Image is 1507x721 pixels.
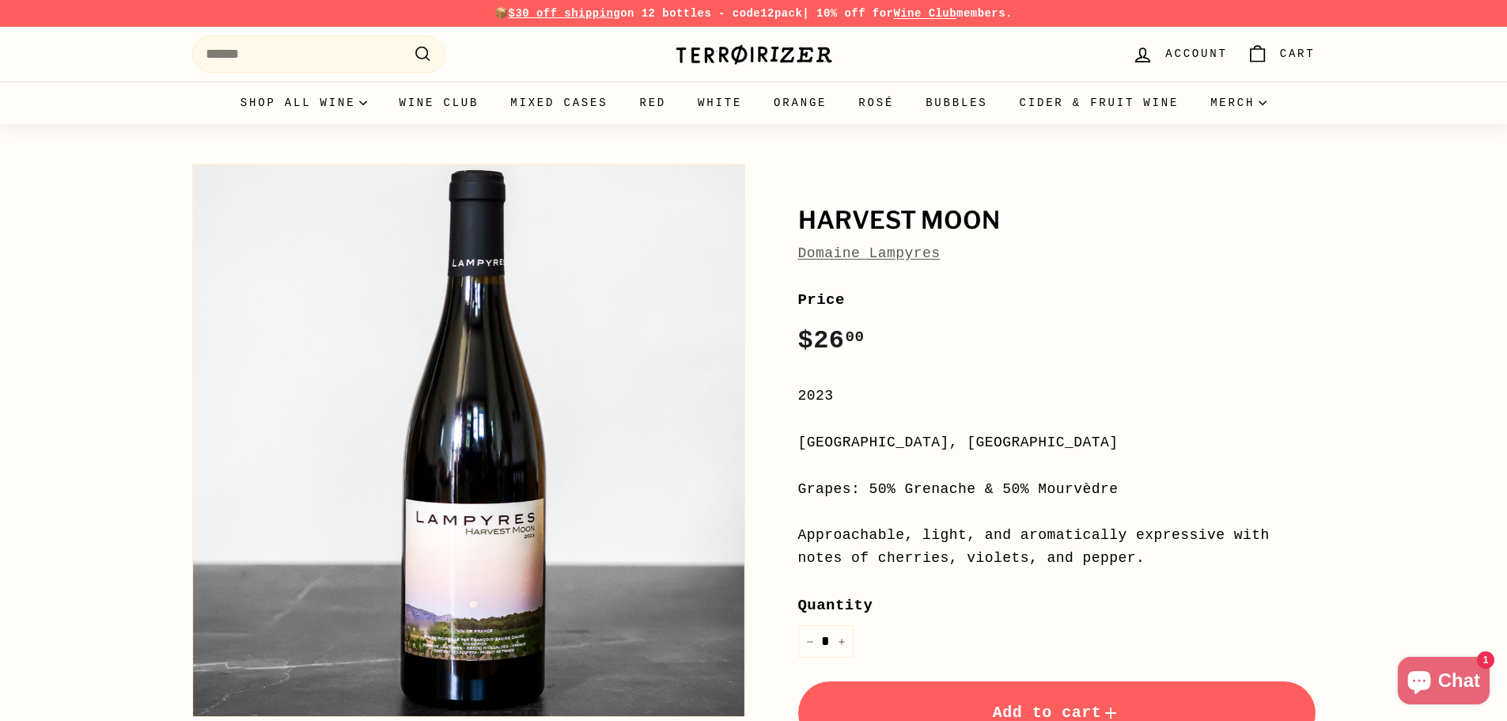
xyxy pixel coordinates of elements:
[798,288,1316,312] label: Price
[1195,82,1282,124] summary: Merch
[798,478,1316,501] div: Grapes: 50% Grenache & 50% Mourvèdre
[509,7,621,20] span: $30 off shipping
[623,82,682,124] a: Red
[798,594,1316,617] label: Quantity
[225,82,384,124] summary: Shop all wine
[1237,31,1325,78] a: Cart
[845,328,864,346] sup: 00
[798,625,822,658] button: Reduce item quantity by one
[830,625,854,658] button: Increase item quantity by one
[161,82,1347,124] div: Primary
[192,5,1316,22] p: 📦 on 12 bottles - code | 10% off for members.
[798,207,1316,234] h1: Harvest Moon
[842,82,910,124] a: Rosé
[910,82,1003,124] a: Bubbles
[1393,657,1494,708] inbox-online-store-chat: Shopify online store chat
[798,326,865,355] span: $26
[1004,82,1195,124] a: Cider & Fruit Wine
[760,7,802,20] strong: 12pack
[383,82,494,124] a: Wine Club
[1280,45,1316,63] span: Cart
[1123,31,1236,78] a: Account
[798,385,1316,408] div: 2023
[758,82,842,124] a: Orange
[798,431,1316,454] div: [GEOGRAPHIC_DATA], [GEOGRAPHIC_DATA]
[798,245,941,261] a: Domaine Lampyres
[798,625,854,658] input: quantity
[682,82,758,124] a: White
[798,524,1316,570] div: Approachable, light, and aromatically expressive with notes of cherries, violets, and pepper.
[1165,45,1227,63] span: Account
[494,82,623,124] a: Mixed Cases
[893,7,956,20] a: Wine Club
